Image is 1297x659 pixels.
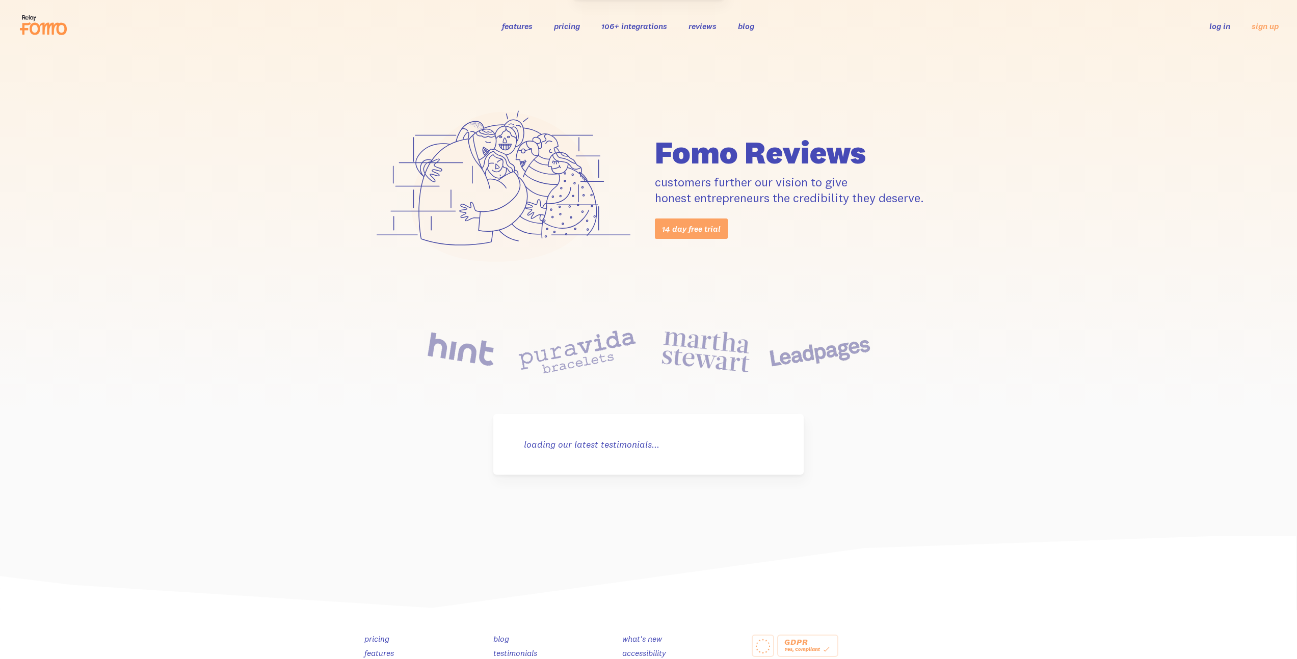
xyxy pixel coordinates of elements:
a: features [502,21,533,31]
p: customers further our vision to give honest entrepreneurs the credibility they deserve. [655,174,933,206]
h1: Fomo Reviews [655,136,933,168]
a: accessibility [622,648,666,658]
a: 14 day free trial [655,218,728,239]
a: blog [493,634,509,644]
img: fomo-customer-logos-1562c4ab163d6acdc0a5fad3dcedf78ddde92532f55e3662ab16f67fe6faa4f6.png [419,323,878,377]
a: what's new [622,634,662,644]
a: 106+ integrations [601,21,667,31]
a: pricing [364,634,389,644]
a: GDPR Yes, Compliant [777,635,838,657]
a: sign up [1252,21,1279,32]
div: GDPR [784,639,831,645]
a: features [364,648,394,658]
a: reviews [689,21,717,31]
a: blog [738,21,754,31]
a: testimonials [493,648,537,658]
p: loading our latest testimonials... [524,438,773,450]
div: Yes, Compliant [784,645,831,654]
a: log in [1209,21,1230,31]
a: pricing [554,21,580,31]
